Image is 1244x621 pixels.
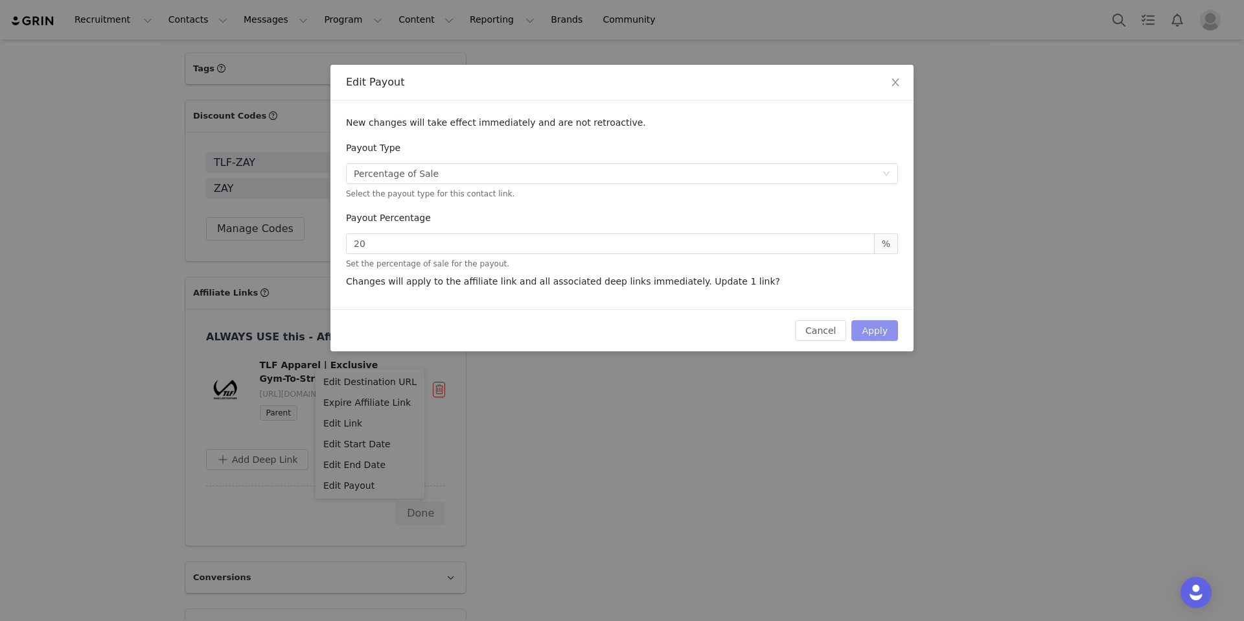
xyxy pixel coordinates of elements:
div: Set the percentage of sale for the payout. [346,255,898,270]
button: Close [877,65,914,101]
p: New changes will take effect immediately and are not retroactive. [346,116,898,130]
div: Open Intercom Messenger [1181,577,1212,608]
i: icon: close [890,77,901,88]
i: icon: down [882,170,890,179]
div: Edit Payout [346,75,898,89]
button: Apply [851,320,898,341]
label: Payout Percentage [346,213,437,223]
div: Percentage of Sale [354,164,439,183]
div: Select the payout type for this contact link. [346,185,898,200]
label: Payout Type [346,143,407,153]
button: Cancel [795,320,846,341]
p: Changes will apply to the affiliate link and all associated deep links immediately. Update 1 link? [346,275,898,288]
span: % [875,233,898,254]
